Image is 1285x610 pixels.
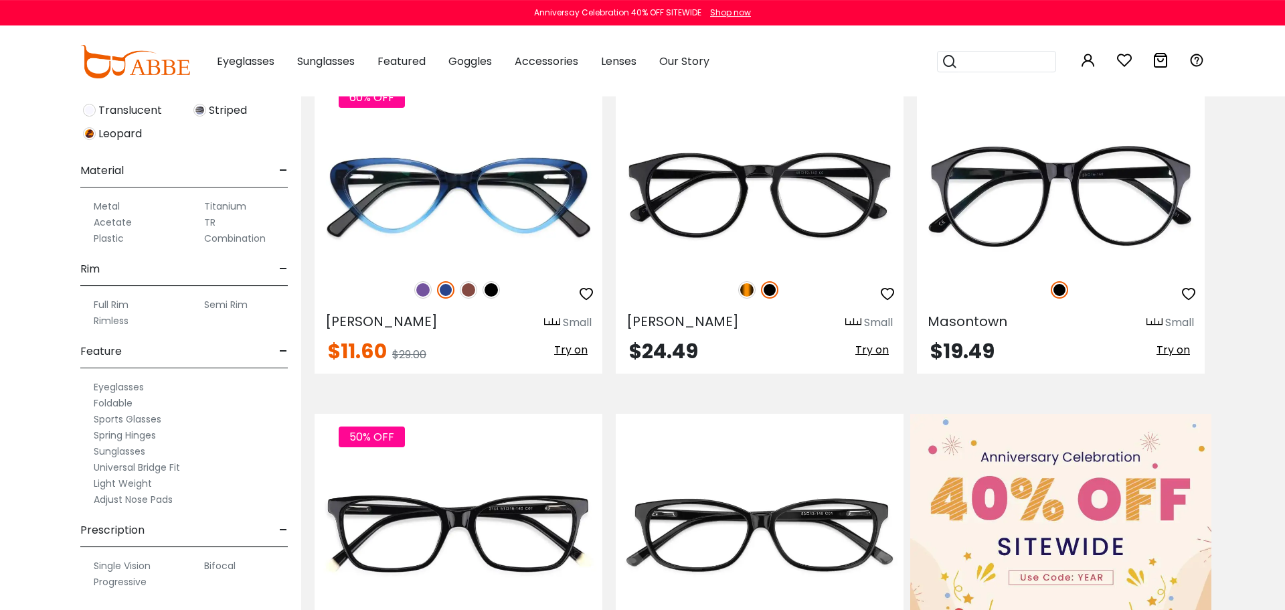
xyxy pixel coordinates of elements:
button: Try on [550,341,592,359]
div: Small [563,315,592,331]
span: Material [80,155,124,187]
div: Small [1165,315,1194,331]
img: Leopard [83,127,96,140]
label: Rimless [94,313,128,329]
span: - [279,514,288,546]
img: Black Masontown - Acetate ,Universal Bridge Fit [917,123,1205,266]
img: Black Levant - Acetate ,Universal Bridge Fit [616,462,904,606]
div: Shop now [710,7,751,19]
span: 60% OFF [339,87,405,108]
span: [PERSON_NAME] [325,312,438,331]
span: Leopard [98,126,142,142]
img: size ruler [1146,317,1163,327]
span: Lenses [601,54,636,69]
span: [PERSON_NAME] [626,312,739,331]
span: Prescription [80,514,145,546]
label: Eyeglasses [94,379,144,395]
label: Spring Hinges [94,427,156,443]
span: $24.49 [629,337,698,366]
button: Try on [851,341,893,359]
div: Small [864,315,893,331]
img: abbeglasses.com [80,45,190,78]
img: Black [761,281,778,299]
span: Featured [377,54,426,69]
label: Metal [94,198,120,214]
span: - [279,335,288,368]
label: Light Weight [94,475,152,491]
span: $29.00 [392,347,426,362]
span: Eyeglasses [217,54,274,69]
label: Semi Rim [204,297,248,313]
img: Black [1051,281,1068,299]
label: Foldable [94,395,133,411]
img: Striped [193,104,206,117]
span: - [279,253,288,285]
span: $11.60 [328,337,387,366]
span: Translucent [98,102,162,119]
img: Tortoise [738,281,756,299]
span: Masontown [928,312,1007,331]
img: Purple [414,281,432,299]
label: Combination [204,230,266,246]
label: Titanium [204,198,246,214]
img: Black Holly Grove - Acetate ,Universal Bridge Fit [616,123,904,266]
label: Plastic [94,230,124,246]
div: Anniversay Celebration 40% OFF SITEWIDE [534,7,701,19]
span: Rim [80,253,100,285]
img: Blue Hannah - Acetate ,Universal Bridge Fit [315,123,602,266]
span: Try on [855,342,889,358]
img: Brown [460,281,477,299]
span: Try on [1156,342,1190,358]
span: $19.49 [930,337,995,366]
span: Striped [209,102,247,119]
label: TR [204,214,216,230]
label: Progressive [94,574,147,590]
img: Black [483,281,500,299]
span: Try on [554,342,588,358]
button: Try on [1152,341,1194,359]
img: size ruler [845,317,861,327]
label: Universal Bridge Fit [94,459,180,475]
span: Sunglasses [297,54,355,69]
label: Single Vision [94,558,151,574]
label: Acetate [94,214,132,230]
span: Goggles [448,54,492,69]
a: Shop now [703,7,751,18]
label: Full Rim [94,297,128,313]
img: Black RingGold - Acetate ,Universal Bridge Fit [315,462,602,606]
span: Feature [80,335,122,368]
label: Sunglasses [94,443,145,459]
label: Adjust Nose Pads [94,491,173,508]
img: Translucent [83,104,96,117]
span: 50% OFF [339,427,405,447]
label: Bifocal [204,558,236,574]
img: size ruler [544,317,560,327]
span: - [279,155,288,187]
label: Sports Glasses [94,411,161,427]
span: Accessories [515,54,578,69]
img: Blue [437,281,454,299]
span: Our Story [659,54,709,69]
